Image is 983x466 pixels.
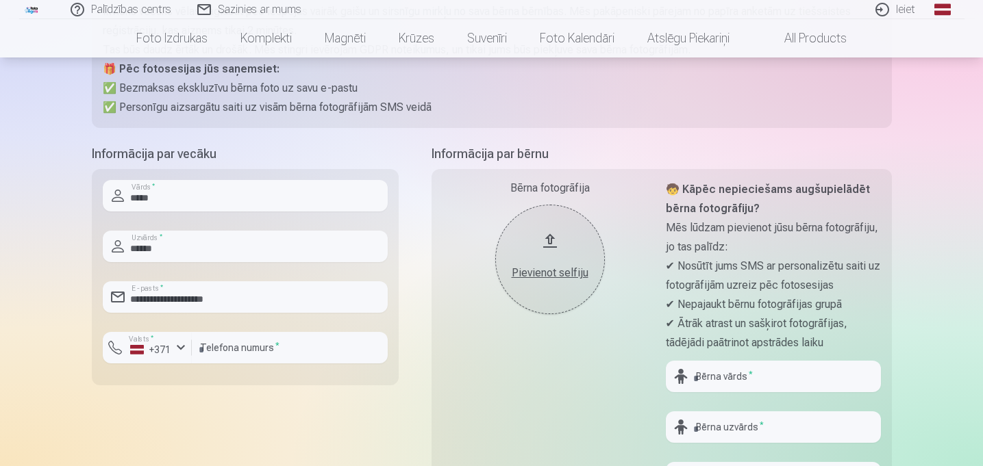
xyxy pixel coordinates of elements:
p: ✅ Bezmaksas ekskluzīvu bērna foto uz savu e-pastu [103,79,881,98]
strong: 🧒 Kāpēc nepieciešams augšupielādēt bērna fotogrāfiju? [666,183,870,215]
a: Suvenīri [451,19,523,57]
button: Valsts*+371 [103,332,192,363]
p: ✅ Personīgu aizsargātu saiti uz visām bērna fotogrāfijām SMS veidā [103,98,881,117]
a: Magnēti [308,19,382,57]
a: Atslēgu piekariņi [631,19,746,57]
div: Pievienot selfiju [509,265,591,281]
a: Komplekti [224,19,308,57]
p: ✔ Ātrāk atrast un sašķirot fotogrāfijas, tādējādi paātrinot apstrādes laiku [666,314,881,352]
img: /fa1 [25,5,40,14]
h5: Informācija par bērnu [432,144,892,164]
h5: Informācija par vecāku [92,144,399,164]
p: ✔ Nepajaukt bērnu fotogrāfijas grupā [666,295,881,314]
button: Pievienot selfiju [495,205,605,314]
label: Valsts [125,334,158,344]
div: Bērna fotogrāfija [443,180,658,196]
strong: 🎁 Pēc fotosesijas jūs saņemsiet: [103,62,279,75]
div: +371 [130,343,171,357]
a: Foto kalendāri [523,19,631,57]
p: ✔ Nosūtīt jums SMS ar personalizētu saiti uz fotogrāfijām uzreiz pēc fotosesijas [666,257,881,295]
a: Foto izdrukas [120,19,224,57]
a: Krūzes [382,19,451,57]
a: All products [746,19,863,57]
p: Mēs lūdzam pievienot jūsu bērna fotogrāfiju, jo tas palīdz: [666,218,881,257]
